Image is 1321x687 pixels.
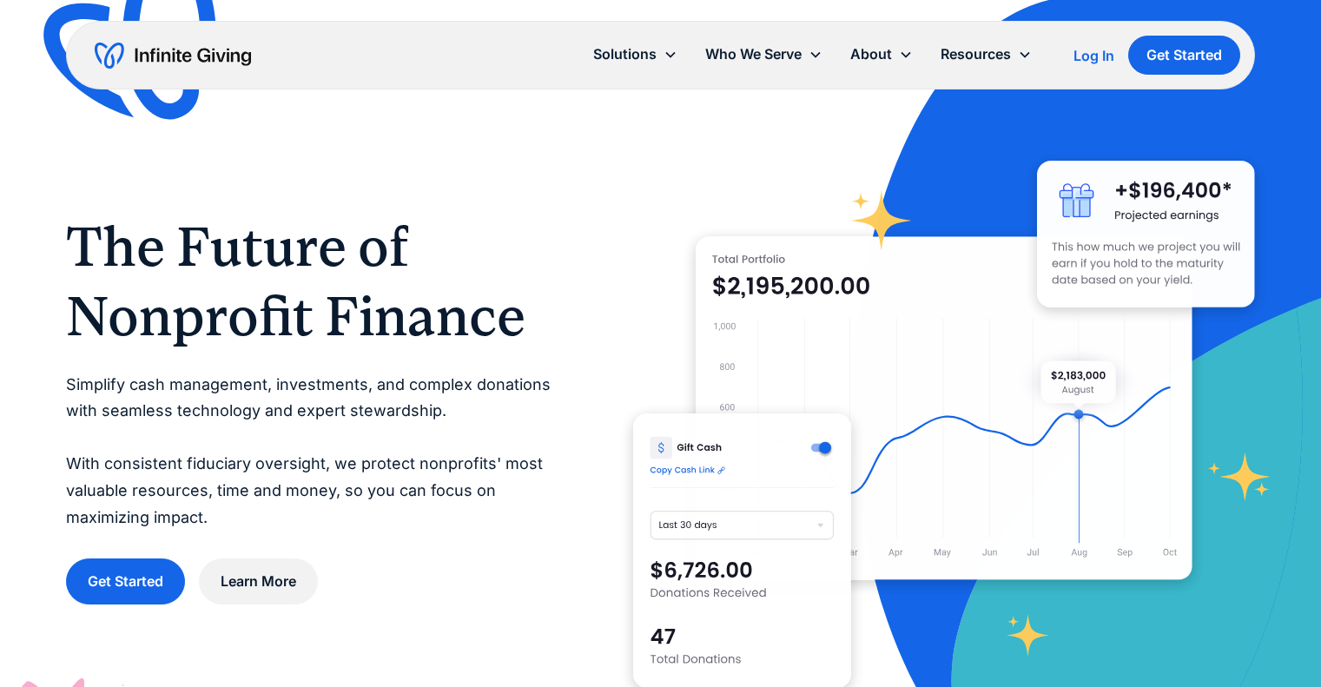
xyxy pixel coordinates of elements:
[66,212,564,351] h1: The Future of Nonprofit Finance
[850,43,892,66] div: About
[579,36,691,73] div: Solutions
[941,43,1011,66] div: Resources
[199,558,318,604] a: Learn More
[1073,45,1114,66] a: Log In
[66,372,564,532] p: Simplify cash management, investments, and complex donations with seamless technology and expert ...
[696,236,1193,580] img: nonprofit donation platform
[691,36,836,73] div: Who We Serve
[705,43,802,66] div: Who We Serve
[1073,49,1114,63] div: Log In
[1128,36,1240,75] a: Get Started
[593,43,657,66] div: Solutions
[927,36,1046,73] div: Resources
[1208,452,1271,501] img: fundraising star
[95,42,251,69] a: home
[836,36,927,73] div: About
[66,558,185,604] a: Get Started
